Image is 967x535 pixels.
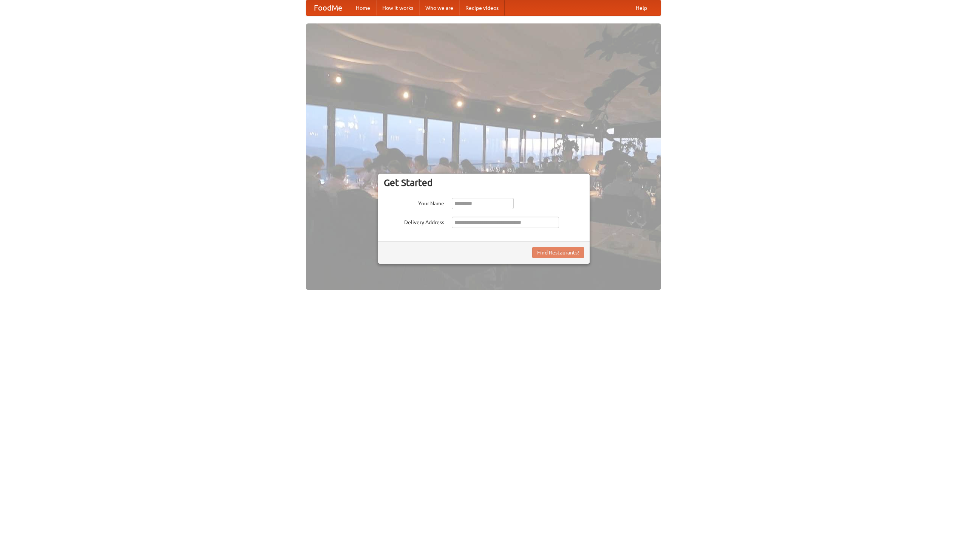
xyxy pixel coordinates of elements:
button: Find Restaurants! [532,247,584,258]
a: Help [630,0,653,16]
h3: Get Started [384,177,584,188]
a: How it works [376,0,419,16]
label: Your Name [384,198,444,207]
a: Who we are [419,0,459,16]
label: Delivery Address [384,217,444,226]
a: FoodMe [306,0,350,16]
a: Recipe videos [459,0,505,16]
a: Home [350,0,376,16]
